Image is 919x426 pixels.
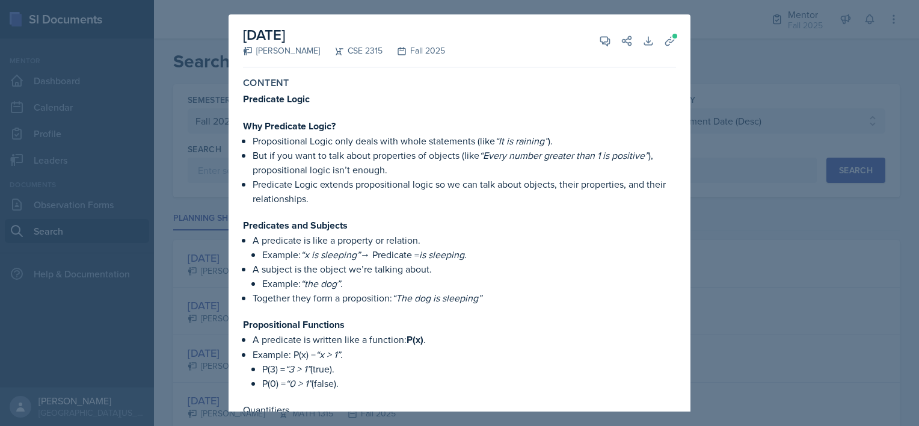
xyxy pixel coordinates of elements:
[253,291,676,305] p: Together they form a proposition:
[262,362,676,376] p: P(3) = (true).
[243,119,336,133] strong: Why Predicate Logic?
[262,276,676,291] p: Example: .
[301,248,360,261] em: “x is sleeping”
[243,218,348,232] strong: Predicates and Subjects
[243,318,345,332] strong: Propositional Functions
[301,277,340,290] em: “the dog”
[262,247,676,262] p: Example: → Predicate = .
[495,134,548,147] em: “It is raining”
[419,248,464,261] em: is sleeping
[253,134,676,148] p: Propositional Logic only deals with whole statements (like ).
[253,347,676,362] p: Example: P(x) = .
[320,45,383,57] div: CSE 2315
[407,333,423,347] strong: P(x)
[253,332,676,347] p: A predicate is written like a function: .
[316,348,340,361] em: “x > 1”
[243,403,676,417] p: Quantifiers
[243,24,445,46] h2: [DATE]
[262,376,676,390] p: P(0) = (false).
[285,362,310,375] em: “3 > 1”
[383,45,445,57] div: Fall 2025
[243,45,320,57] div: [PERSON_NAME]
[392,291,482,304] em: “The dog is sleeping”
[253,262,676,276] p: A subject is the object we’re talking about.
[243,92,310,106] strong: Predicate Logic
[479,149,648,162] em: “Every number greater than 1 is positive”
[253,233,676,247] p: A predicate is like a property or relation.
[286,377,312,390] em: “0 > 1”
[253,177,676,206] p: Predicate Logic extends propositional logic so we can talk about objects, their properties, and t...
[243,77,289,89] label: Content
[253,148,676,177] p: But if you want to talk about properties of objects (like ), propositional logic isn’t enough.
